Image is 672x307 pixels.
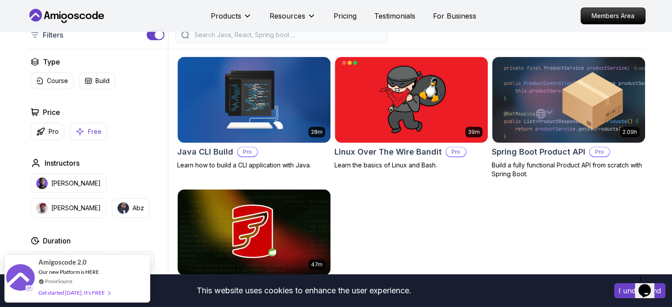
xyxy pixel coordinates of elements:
p: Course [47,76,68,85]
h2: Java CLI Build [177,146,233,158]
a: For Business [433,11,476,21]
p: Learn how to build a CLI application with Java. [177,161,331,170]
button: 1-3 Hours [72,251,111,268]
h2: Instructors [45,158,80,168]
p: Pro [446,148,466,156]
h2: Type [43,57,60,67]
p: [PERSON_NAME] [51,204,101,212]
a: Spring Boot Product API card2.09hSpring Boot Product APIProBuild a fully functional Product API f... [492,57,645,178]
a: Testimonials [374,11,415,21]
img: Flyway and Spring Boot card [178,190,330,275]
button: Pro [30,123,65,140]
button: Free [70,123,107,140]
p: Abz [133,204,144,212]
h2: Duration [43,235,71,246]
p: Members Area [581,8,645,24]
p: 28m [311,129,323,136]
img: instructor img [36,178,48,189]
p: Filters [43,30,63,40]
button: Resources [270,11,316,28]
span: Our new Platform is HERE [38,269,99,275]
p: Free [88,127,102,136]
p: Build [95,76,110,85]
img: provesource social proof notification image [6,264,35,293]
p: Resources [270,11,305,21]
iframe: chat widget [635,272,663,298]
p: [PERSON_NAME] [51,179,101,188]
p: 39m [468,129,480,136]
h2: Spring Boot Product API [492,146,585,158]
button: Course [30,72,74,89]
img: Spring Boot Product API card [492,57,645,143]
div: Get started [DATE]. It's FREE [38,288,110,298]
button: instructor img[PERSON_NAME] [30,198,106,218]
p: Learn the basics of Linux and Bash. [334,161,488,170]
p: 2.09h [623,129,637,136]
p: 47m [311,261,323,268]
h2: Price [43,107,60,117]
p: Pro [49,127,59,136]
img: instructor img [118,202,129,214]
span: Amigoscode 2.0 [38,257,87,267]
a: Members Area [581,8,645,24]
button: instructor imgAbz [112,198,150,218]
p: Products [211,11,241,21]
input: Search Java, React, Spring boot ... [193,30,382,39]
button: +3 Hours [116,251,154,268]
p: Pro [238,148,257,156]
h2: Linux Over The Wire Bandit [334,146,442,158]
button: 0-1 Hour [30,251,67,268]
a: ProveSource [45,277,72,285]
a: Pricing [334,11,357,21]
a: Linux Over The Wire Bandit card39mLinux Over The Wire BanditProLearn the basics of Linux and Bash. [334,57,488,170]
button: instructor img[PERSON_NAME] [30,174,106,193]
button: Build [79,72,115,89]
img: Linux Over The Wire Bandit card [335,57,488,143]
img: instructor img [36,202,48,214]
p: Pro [590,148,609,156]
a: Java CLI Build card28mJava CLI BuildProLearn how to build a CLI application with Java. [177,57,331,170]
button: Accept cookies [614,283,665,298]
p: Build a fully functional Product API from scratch with Spring Boot. [492,161,645,178]
button: Products [211,11,252,28]
div: This website uses cookies to enhance the user experience. [7,281,601,300]
img: Java CLI Build card [178,57,330,143]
